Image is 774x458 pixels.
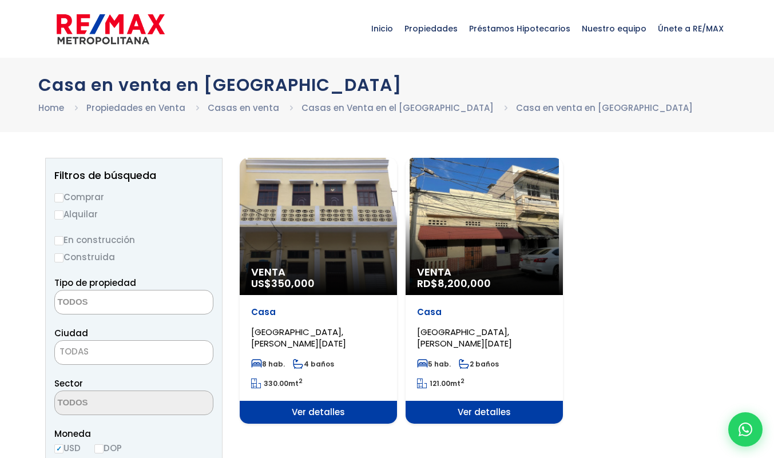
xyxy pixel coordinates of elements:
a: Propiedades en Venta [86,102,185,114]
span: 2 baños [459,359,499,369]
span: US$ [251,276,315,290]
span: mt [417,379,465,388]
input: Comprar [54,193,63,202]
span: Únete a RE/MAX [652,11,729,46]
span: Venta [251,266,386,278]
span: Ver detalles [406,401,563,424]
img: remax-metropolitana-logo [57,12,165,46]
a: Casas en Venta en el [GEOGRAPHIC_DATA] [301,102,494,114]
span: [GEOGRAPHIC_DATA], [PERSON_NAME][DATE] [251,326,346,349]
sup: 2 [299,377,303,385]
span: 8 hab. [251,359,285,369]
span: 350,000 [271,276,315,290]
span: Ver detalles [240,401,397,424]
a: Venta US$350,000 Casa [GEOGRAPHIC_DATA], [PERSON_NAME][DATE] 8 hab. 4 baños 330.00mt2 Ver detalles [240,158,397,424]
span: Inicio [366,11,399,46]
input: Alquilar [54,210,63,220]
span: Venta [417,266,551,278]
span: TODAS [59,345,89,357]
input: USD [54,444,63,453]
span: mt [251,379,303,388]
span: 330.00 [264,379,288,388]
span: 5 hab. [417,359,451,369]
label: DOP [94,441,122,455]
span: 121.00 [430,379,450,388]
a: Casas en venta [208,102,279,114]
span: Sector [54,377,83,389]
span: RD$ [417,276,491,290]
span: [GEOGRAPHIC_DATA], [PERSON_NAME][DATE] [417,326,512,349]
input: En construcción [54,236,63,245]
label: En construcción [54,233,213,247]
span: Tipo de propiedad [54,277,136,289]
input: DOP [94,444,104,453]
span: Ciudad [54,327,88,339]
span: Propiedades [399,11,463,46]
span: TODAS [54,340,213,365]
p: Casa [417,306,551,318]
span: Nuestro equipo [576,11,652,46]
a: Venta RD$8,200,000 Casa [GEOGRAPHIC_DATA], [PERSON_NAME][DATE] 5 hab. 2 baños 121.00mt2 Ver detalles [406,158,563,424]
li: Casa en venta en [GEOGRAPHIC_DATA] [516,101,693,115]
input: Construida [54,253,63,262]
sup: 2 [461,377,465,385]
label: Alquilar [54,207,213,221]
a: Home [38,102,64,114]
span: 8,200,000 [438,276,491,290]
label: USD [54,441,81,455]
h1: Casa en venta en [GEOGRAPHIC_DATA] [38,75,736,95]
span: 4 baños [293,359,334,369]
label: Construida [54,250,213,264]
span: TODAS [55,344,213,360]
span: Moneda [54,427,213,441]
textarea: Search [55,391,166,416]
h2: Filtros de búsqueda [54,170,213,181]
label: Comprar [54,190,213,204]
span: Préstamos Hipotecarios [463,11,576,46]
textarea: Search [55,290,166,315]
p: Casa [251,306,386,318]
